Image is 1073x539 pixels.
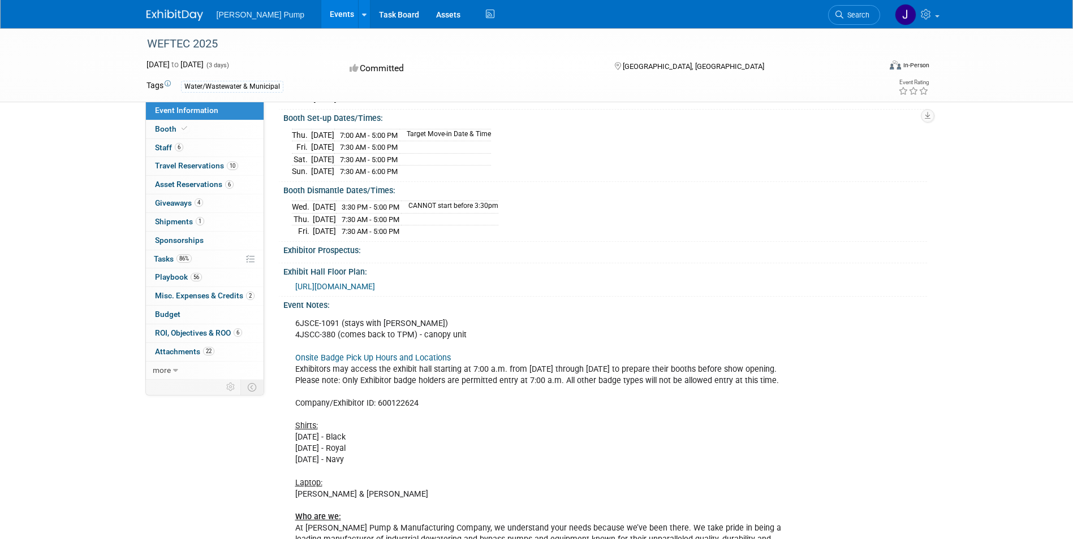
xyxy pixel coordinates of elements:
td: [DATE] [311,166,334,177]
div: In-Person [903,61,929,69]
img: ExhibitDay [146,10,203,21]
span: 86% [176,254,192,263]
img: James Wilson [895,4,916,25]
a: Playbook56 [146,268,264,286]
div: Event Rating [898,80,929,85]
a: Search [828,5,880,25]
span: 2 [246,292,255,300]
span: 10 [227,162,238,170]
div: Event Notes: [283,297,927,311]
span: ROI, Objectives & ROO [155,328,242,337]
td: [DATE] [313,213,336,225]
a: Event Information [146,102,264,120]
div: Exhibit Hall Floor Plan: [283,263,927,277]
a: ROI, Objectives & ROO6 [146,324,264,342]
a: Booth [146,120,264,138]
div: Booth Dismantle Dates/Times: [283,182,927,196]
span: [PERSON_NAME] Pump [217,10,305,19]
span: more [153,366,171,375]
div: Booth Set-up Dates/Times: [283,110,927,124]
td: [DATE] [311,153,334,166]
div: Committed [346,59,596,79]
td: [DATE] [311,129,334,141]
td: Toggle Event Tabs [240,380,264,394]
span: Travel Reservations [155,161,238,170]
span: [GEOGRAPHIC_DATA], [GEOGRAPHIC_DATA] [623,62,764,71]
span: 1 [196,217,204,225]
b: Who are we: [295,512,341,521]
span: Giveaways [155,198,203,207]
span: to [170,60,180,69]
td: CANNOT start before 3:30pm [402,201,498,214]
u: Shirts: [295,421,318,431]
span: Budget [155,310,180,319]
a: Onsite Badge Pick Up Hours and Locations [295,353,451,363]
td: Tags [146,80,171,93]
td: Personalize Event Tab Strip [221,380,241,394]
td: Fri. [292,225,313,237]
a: Staff6 [146,139,264,157]
span: Tasks [154,254,192,263]
span: 7:00 AM - 5:00 PM [340,131,398,140]
span: 7:30 AM - 5:00 PM [340,155,398,164]
span: Staff [155,143,183,152]
td: [DATE] [311,141,334,154]
div: Water/Wastewater & Municipal [181,81,283,93]
span: 6 [234,328,242,337]
span: (3 days) [205,62,229,69]
span: Sponsorships [155,236,204,245]
td: [DATE] [313,201,336,214]
i: Booth reservation complete [182,125,187,132]
a: Budget [146,306,264,324]
a: Attachments22 [146,343,264,361]
u: Laptop: [295,478,322,488]
td: Target Move-in Date & Time [400,129,491,141]
td: Wed. [292,201,313,214]
span: 7:30 AM - 5:00 PM [340,143,398,151]
div: Event Format [813,59,930,76]
div: WEFTEC 2025 [143,34,863,54]
span: Shipments [155,217,204,226]
div: Exhibitor Prospectus: [283,242,927,256]
a: Travel Reservations10 [146,157,264,175]
img: Format-Inperson.png [890,60,901,69]
a: Shipments1 [146,213,264,231]
td: Sun. [292,166,311,177]
a: more [146,362,264,380]
span: Attachments [155,347,214,356]
td: Sat. [292,153,311,166]
span: Playbook [155,272,202,281]
span: Asset Reservations [155,180,234,189]
span: 7:30 AM - 6:00 PM [340,167,398,176]
a: Tasks86% [146,250,264,268]
span: [DATE] [DATE] [146,60,204,69]
span: 7:30 AM - 5:00 PM [342,215,399,224]
span: Event Information [155,106,218,115]
span: Search [843,11,869,19]
span: 6 [175,143,183,151]
a: Asset Reservations6 [146,176,264,194]
span: 3:30 PM - 5:00 PM [342,203,399,211]
span: Booth [155,124,189,133]
a: Giveaways4 [146,194,264,212]
a: [URL][DOMAIN_NAME] [295,282,375,291]
td: Fri. [292,141,311,154]
td: Thu. [292,129,311,141]
span: 4 [195,198,203,207]
td: Thu. [292,213,313,225]
td: [DATE] [313,225,336,237]
span: 22 [203,347,214,355]
a: Sponsorships [146,232,264,250]
span: 7:30 AM - 5:00 PM [342,227,399,236]
span: Misc. Expenses & Credits [155,291,255,300]
span: 56 [191,273,202,281]
span: 6 [225,180,234,189]
a: Misc. Expenses & Credits2 [146,287,264,305]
